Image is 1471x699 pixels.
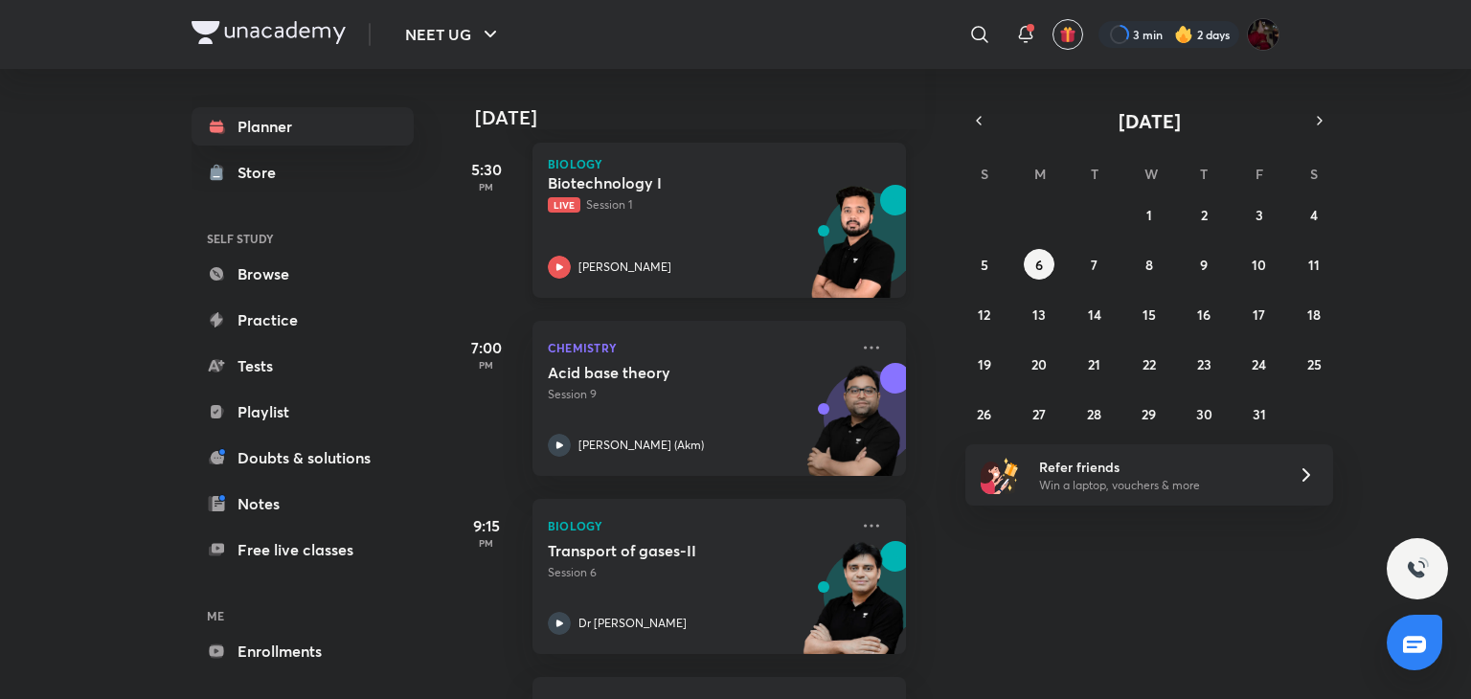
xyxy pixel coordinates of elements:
[1142,405,1156,423] abbr: October 29, 2025
[448,359,525,371] p: PM
[1197,305,1211,324] abbr: October 16, 2025
[1079,349,1110,379] button: October 21, 2025
[1196,405,1212,423] abbr: October 30, 2025
[1039,457,1275,477] h6: Refer friends
[1024,398,1054,429] button: October 27, 2025
[981,456,1019,494] img: referral
[978,355,991,373] abbr: October 19, 2025
[1024,249,1054,280] button: October 6, 2025
[978,305,990,324] abbr: October 12, 2025
[1134,249,1165,280] button: October 8, 2025
[394,15,513,54] button: NEET UG
[1091,165,1098,183] abbr: Tuesday
[1031,355,1047,373] abbr: October 20, 2025
[548,564,849,581] p: Session 6
[1200,165,1208,183] abbr: Thursday
[448,537,525,549] p: PM
[548,336,849,359] p: Chemistry
[192,301,414,339] a: Practice
[1079,398,1110,429] button: October 28, 2025
[1188,249,1219,280] button: October 9, 2025
[448,181,525,192] p: PM
[1256,165,1263,183] abbr: Friday
[992,107,1306,134] button: [DATE]
[1244,398,1275,429] button: October 31, 2025
[1034,165,1046,183] abbr: Monday
[1087,405,1101,423] abbr: October 28, 2025
[192,530,414,569] a: Free live classes
[192,255,414,293] a: Browse
[192,107,414,146] a: Planner
[548,386,849,403] p: Session 9
[1032,305,1046,324] abbr: October 13, 2025
[1119,108,1181,134] span: [DATE]
[801,363,906,495] img: unacademy
[192,347,414,385] a: Tests
[475,106,925,129] h4: [DATE]
[1244,249,1275,280] button: October 10, 2025
[548,514,849,537] p: Biology
[969,299,1000,329] button: October 12, 2025
[1188,349,1219,379] button: October 23, 2025
[1134,349,1165,379] button: October 22, 2025
[1307,355,1322,373] abbr: October 25, 2025
[1299,199,1329,230] button: October 4, 2025
[1197,355,1211,373] abbr: October 23, 2025
[578,615,687,632] p: Dr [PERSON_NAME]
[977,405,991,423] abbr: October 26, 2025
[1024,299,1054,329] button: October 13, 2025
[192,21,346,49] a: Company Logo
[1035,256,1043,274] abbr: October 6, 2025
[1188,398,1219,429] button: October 30, 2025
[1244,299,1275,329] button: October 17, 2025
[1039,477,1275,494] p: Win a laptop, vouchers & more
[1079,249,1110,280] button: October 7, 2025
[548,173,786,192] h5: Biotechnology I
[1059,26,1076,43] img: avatar
[969,349,1000,379] button: October 19, 2025
[1188,199,1219,230] button: October 2, 2025
[578,437,704,454] p: [PERSON_NAME] (Akm)
[1308,256,1320,274] abbr: October 11, 2025
[1247,18,1279,51] img: 🥰kashish🥰 Johari
[969,398,1000,429] button: October 26, 2025
[448,514,525,537] h5: 9:15
[548,197,580,213] span: Live
[1299,349,1329,379] button: October 25, 2025
[1201,206,1208,224] abbr: October 2, 2025
[448,336,525,359] h5: 7:00
[1134,299,1165,329] button: October 15, 2025
[1244,349,1275,379] button: October 24, 2025
[1174,25,1193,44] img: streak
[981,256,988,274] abbr: October 5, 2025
[192,599,414,632] h6: ME
[1091,256,1098,274] abbr: October 7, 2025
[1134,398,1165,429] button: October 29, 2025
[192,393,414,431] a: Playlist
[238,161,287,184] div: Store
[192,485,414,523] a: Notes
[1143,355,1156,373] abbr: October 22, 2025
[801,541,906,673] img: unacademy
[1310,206,1318,224] abbr: October 4, 2025
[801,185,906,317] img: unacademy
[1299,299,1329,329] button: October 18, 2025
[1088,305,1101,324] abbr: October 14, 2025
[969,249,1000,280] button: October 5, 2025
[1406,557,1429,580] img: ttu
[192,21,346,44] img: Company Logo
[192,439,414,477] a: Doubts & solutions
[1134,199,1165,230] button: October 1, 2025
[1200,256,1208,274] abbr: October 9, 2025
[1307,305,1321,324] abbr: October 18, 2025
[1253,305,1265,324] abbr: October 17, 2025
[1024,349,1054,379] button: October 20, 2025
[1146,206,1152,224] abbr: October 1, 2025
[1145,256,1153,274] abbr: October 8, 2025
[1088,355,1100,373] abbr: October 21, 2025
[192,153,414,192] a: Store
[1252,355,1266,373] abbr: October 24, 2025
[578,259,671,276] p: [PERSON_NAME]
[1052,19,1083,50] button: avatar
[1244,199,1275,230] button: October 3, 2025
